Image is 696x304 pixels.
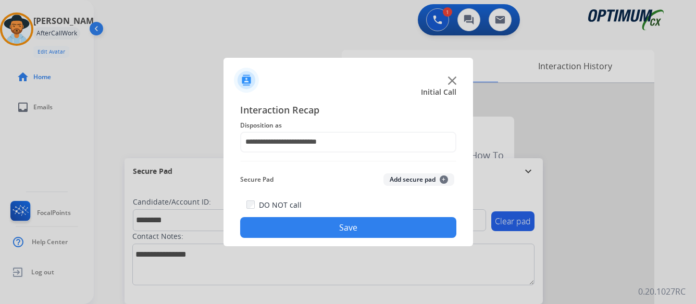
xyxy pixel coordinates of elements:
[240,119,456,132] span: Disposition as
[240,217,456,238] button: Save
[259,200,302,210] label: DO NOT call
[383,173,454,186] button: Add secure pad+
[240,103,456,119] span: Interaction Recap
[638,285,686,298] p: 0.20.1027RC
[240,173,274,186] span: Secure Pad
[421,87,456,97] span: Initial Call
[234,68,259,93] img: contactIcon
[440,175,448,184] span: +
